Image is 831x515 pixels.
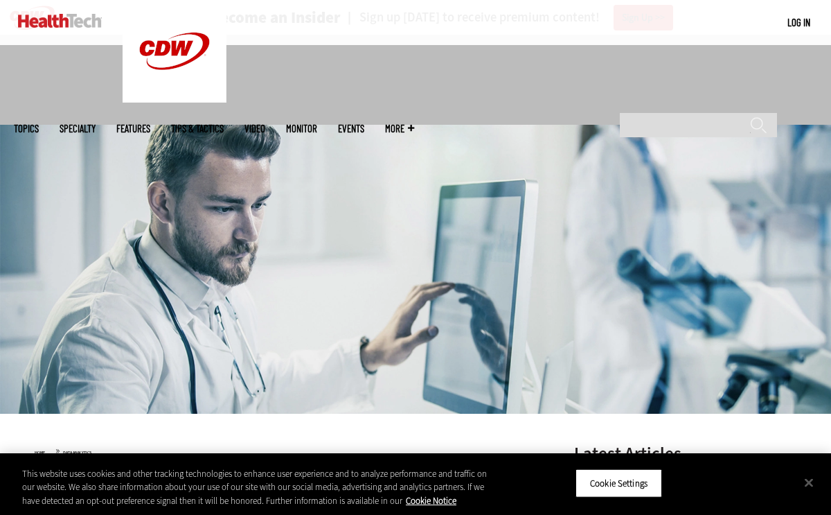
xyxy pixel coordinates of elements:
[18,14,102,28] img: Home
[171,123,224,134] a: Tips & Tactics
[575,469,662,498] button: Cookie Settings
[123,91,226,106] a: CDW
[35,445,537,456] div: »
[35,450,45,455] a: Home
[244,123,265,134] a: Video
[787,15,810,30] div: User menu
[787,16,810,28] a: Log in
[574,445,782,462] h3: Latest Articles
[60,123,96,134] span: Specialty
[406,495,456,507] a: More information about your privacy
[385,123,414,134] span: More
[116,123,150,134] a: Features
[22,467,499,508] div: This website uses cookies and other tracking technologies to enhance user experience and to analy...
[338,123,364,134] a: Events
[63,450,91,455] a: Data Analytics
[286,123,317,134] a: MonITor
[794,467,824,498] button: Close
[14,123,39,134] span: Topics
